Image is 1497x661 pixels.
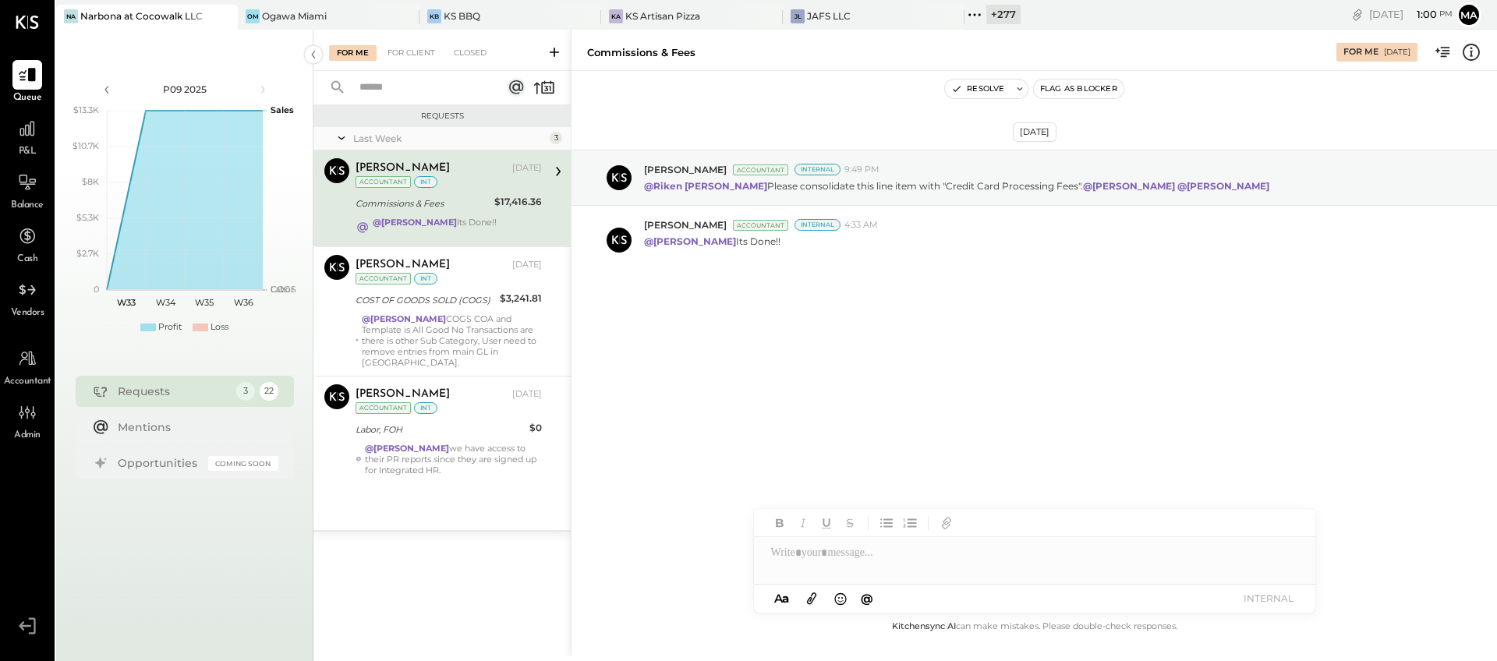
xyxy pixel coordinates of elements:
div: Ogawa Miami [262,9,327,23]
div: int [414,176,437,188]
div: [DATE] [1013,122,1056,142]
span: Accountant [4,375,51,389]
span: [PERSON_NAME] [644,163,727,176]
div: [DATE] [1384,47,1410,58]
button: Unordered List [876,513,897,533]
div: For Client [380,45,443,61]
button: @ [856,589,878,608]
text: W35 [195,297,214,308]
strong: @[PERSON_NAME] [373,217,457,228]
span: Balance [11,199,44,213]
text: W33 [117,297,136,308]
div: Requests [321,111,563,122]
div: Accountant [356,176,411,188]
div: Accountant [356,273,411,285]
div: Its Done!! [373,217,497,239]
button: ma [1456,2,1481,27]
span: a [782,591,789,606]
div: Profit [158,321,182,334]
div: int [414,402,437,414]
strong: @[PERSON_NAME] [1083,180,1175,192]
span: [PERSON_NAME] [644,218,727,232]
text: W34 [155,297,175,308]
button: Flag as Blocker [1034,80,1124,98]
div: copy link [1350,6,1365,23]
button: Strikethrough [840,513,860,533]
button: Underline [816,513,837,533]
div: For Me [329,45,377,61]
div: $3,241.81 [500,291,542,306]
strong: @[PERSON_NAME] [644,235,736,247]
div: KB [427,9,441,23]
div: 3 [236,382,255,401]
div: JL [791,9,805,23]
div: Requests [118,384,228,399]
strong: @[PERSON_NAME] [1177,180,1269,192]
div: [DATE] [1369,7,1453,22]
div: OM [246,9,260,23]
a: Admin [1,398,54,443]
div: Accountant [733,164,788,175]
span: Admin [14,429,41,443]
span: @ [861,591,873,606]
a: Cash [1,221,54,267]
div: $17,416.36 [494,194,542,210]
div: KA [609,9,623,23]
button: Italic [793,513,813,533]
div: Accountant [733,220,788,231]
p: Please consolidate this line item with "Credit Card Processing Fees". [644,179,1272,193]
div: Closed [446,45,494,61]
a: Vendors [1,275,54,320]
div: KS BBQ [444,9,480,23]
div: + 277 [986,5,1021,24]
div: Internal [795,164,841,175]
button: Bold [770,513,790,533]
div: [DATE] [512,388,542,401]
a: Accountant [1,344,54,389]
text: $2.7K [76,248,99,259]
div: JAFS LLC [807,9,851,23]
text: $13.3K [73,104,99,115]
text: W36 [233,297,253,308]
div: P09 2025 [119,83,251,96]
text: $10.7K [73,140,99,151]
span: Queue [13,91,42,105]
div: 22 [260,382,278,401]
button: INTERNAL [1237,588,1300,609]
div: [PERSON_NAME] [356,387,450,402]
span: P&L [19,145,37,159]
text: Labor [271,284,294,295]
span: 9:49 PM [844,164,879,176]
span: Vendors [11,306,44,320]
button: Aa [770,590,795,607]
strong: @Riken [PERSON_NAME] [644,180,767,192]
a: P&L [1,114,54,159]
span: Cash [17,253,37,267]
text: $5.3K [76,212,99,223]
div: Opportunities [118,455,200,471]
div: Commissions & Fees [356,196,490,211]
text: $8K [82,176,99,187]
div: Narbona at Cocowalk LLC [80,9,203,23]
div: Mentions [118,419,271,435]
div: For Me [1343,46,1378,58]
div: 3 [550,132,562,144]
button: Resolve [945,80,1010,98]
div: [DATE] [512,259,542,271]
div: Internal [795,219,841,231]
a: Balance [1,168,54,213]
strong: @[PERSON_NAME] [365,443,449,454]
div: [DATE] [512,162,542,175]
text: Sales [271,104,294,115]
a: Queue [1,60,54,105]
div: $0 [529,420,542,436]
div: Commissions & Fees [587,45,695,60]
strong: @[PERSON_NAME] [362,313,446,324]
div: COGS COA and Template is All Good No Transactions are there is other Sub Category, User need to r... [362,313,542,368]
div: Accountant [356,402,411,414]
span: 4:33 AM [844,219,878,232]
div: [PERSON_NAME] [356,161,450,176]
text: 0 [94,284,99,295]
div: Loss [211,321,228,334]
div: Last Week [353,132,546,145]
